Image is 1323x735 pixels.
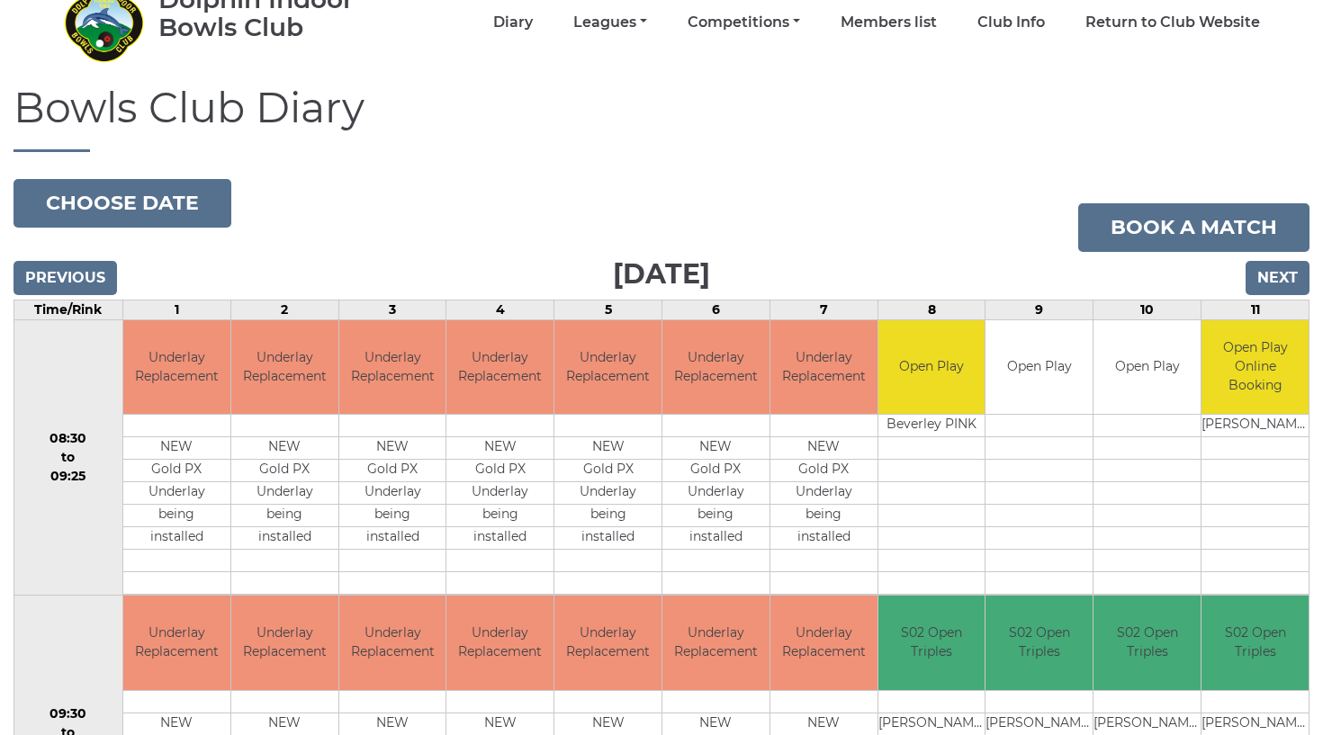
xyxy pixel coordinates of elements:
[770,437,877,460] td: NEW
[123,320,230,415] td: Underlay Replacement
[985,596,1093,690] td: S02 Open Triples
[662,596,769,690] td: Underlay Replacement
[1246,261,1309,295] input: Next
[985,300,1093,319] td: 9
[13,179,231,228] button: Choose date
[770,505,877,527] td: being
[339,505,446,527] td: being
[1201,320,1309,415] td: Open Play Online Booking
[231,437,338,460] td: NEW
[554,437,661,460] td: NEW
[231,527,338,550] td: installed
[878,713,985,735] td: [PERSON_NAME]
[446,596,553,690] td: Underlay Replacement
[841,13,937,32] a: Members list
[662,713,769,735] td: NEW
[1201,713,1309,735] td: [PERSON_NAME]
[770,527,877,550] td: installed
[338,300,446,319] td: 3
[770,713,877,735] td: NEW
[977,13,1045,32] a: Club Info
[446,505,553,527] td: being
[339,320,446,415] td: Underlay Replacement
[230,300,338,319] td: 2
[770,320,877,415] td: Underlay Replacement
[446,527,553,550] td: installed
[554,320,661,415] td: Underlay Replacement
[985,320,1093,415] td: Open Play
[1201,596,1309,690] td: S02 Open Triples
[554,596,661,690] td: Underlay Replacement
[123,482,230,505] td: Underlay
[446,460,553,482] td: Gold PX
[1093,300,1201,319] td: 10
[446,320,553,415] td: Underlay Replacement
[123,596,230,690] td: Underlay Replacement
[231,482,338,505] td: Underlay
[446,482,553,505] td: Underlay
[554,713,661,735] td: NEW
[662,460,769,482] td: Gold PX
[446,713,553,735] td: NEW
[878,415,985,437] td: Beverley PINK
[123,713,230,735] td: NEW
[339,596,446,690] td: Underlay Replacement
[1201,300,1309,319] td: 11
[770,482,877,505] td: Underlay
[231,596,338,690] td: Underlay Replacement
[231,505,338,527] td: being
[339,437,446,460] td: NEW
[123,460,230,482] td: Gold PX
[1093,596,1201,690] td: S02 Open Triples
[123,437,230,460] td: NEW
[339,527,446,550] td: installed
[770,460,877,482] td: Gold PX
[339,713,446,735] td: NEW
[446,437,553,460] td: NEW
[13,261,117,295] input: Previous
[573,13,647,32] a: Leagues
[769,300,877,319] td: 7
[231,320,338,415] td: Underlay Replacement
[662,527,769,550] td: installed
[877,300,985,319] td: 8
[123,527,230,550] td: installed
[1078,203,1309,252] a: Book a match
[554,505,661,527] td: being
[446,300,554,319] td: 4
[1085,13,1260,32] a: Return to Club Website
[878,596,985,690] td: S02 Open Triples
[878,320,985,415] td: Open Play
[662,482,769,505] td: Underlay
[1201,415,1309,437] td: [PERSON_NAME]
[123,505,230,527] td: being
[122,300,230,319] td: 1
[1093,320,1201,415] td: Open Play
[770,596,877,690] td: Underlay Replacement
[231,713,338,735] td: NEW
[554,300,662,319] td: 5
[554,527,661,550] td: installed
[14,300,123,319] td: Time/Rink
[985,713,1093,735] td: [PERSON_NAME]
[688,13,800,32] a: Competitions
[662,437,769,460] td: NEW
[554,460,661,482] td: Gold PX
[339,460,446,482] td: Gold PX
[1093,713,1201,735] td: [PERSON_NAME]
[14,319,123,596] td: 08:30 to 09:25
[662,320,769,415] td: Underlay Replacement
[231,460,338,482] td: Gold PX
[662,300,770,319] td: 6
[662,505,769,527] td: being
[13,85,1309,152] h1: Bowls Club Diary
[339,482,446,505] td: Underlay
[554,482,661,505] td: Underlay
[493,13,533,32] a: Diary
